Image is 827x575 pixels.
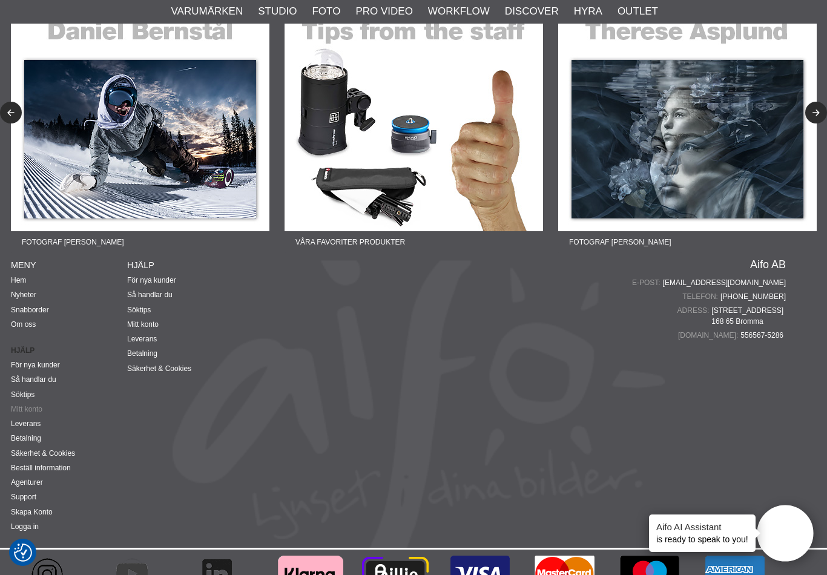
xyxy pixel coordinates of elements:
[11,361,60,369] a: För nya kunder
[127,364,191,373] a: Säkerhet & Cookies
[805,102,827,123] button: Next
[171,4,243,19] a: Varumärken
[127,320,159,329] a: Mitt konto
[558,231,682,253] span: Fotograf [PERSON_NAME]
[11,345,127,356] strong: Hjälp
[11,259,127,271] h4: Meny
[355,4,412,19] a: Pro Video
[618,4,658,19] a: Outlet
[127,349,157,358] a: Betalning
[11,434,41,442] a: Betalning
[11,320,36,329] a: Om oss
[14,544,32,562] img: Revisit consent button
[11,306,49,314] a: Snabborder
[11,405,42,413] a: Mitt konto
[127,335,157,343] a: Leverans
[11,522,39,531] a: Logga in
[656,521,748,533] h4: Aifo AI Assistant
[11,478,43,487] a: Agenturer
[682,291,720,302] span: Telefon:
[677,305,712,316] span: Adress:
[127,291,173,299] a: Så handlar du
[678,330,740,341] span: [DOMAIN_NAME]:
[632,277,663,288] span: E-post:
[127,259,243,271] h4: Hjälp
[11,419,41,428] a: Leverans
[428,4,490,19] a: Workflow
[312,4,340,19] a: Foto
[750,259,786,270] a: Aifo AB
[11,231,134,253] span: Fotograf [PERSON_NAME]
[14,542,32,563] button: Samtyckesinställningar
[11,493,36,501] a: Support
[740,331,783,340] a: 556567-5286
[11,375,56,384] a: Så handlar du
[127,276,176,284] a: För nya kunder
[11,508,53,516] a: Skapa Konto
[11,291,36,299] a: Nyheter
[663,277,786,288] a: [EMAIL_ADDRESS][DOMAIN_NAME]
[11,390,35,399] a: Söktips
[574,4,602,19] a: Hyra
[11,449,75,458] a: Säkerhet & Cookies
[11,276,26,284] a: Hem
[711,305,786,327] span: [STREET_ADDRESS] 168 65 Bromma
[11,464,71,472] a: Beställ information
[649,514,756,552] div: is ready to speak to you!
[720,291,786,302] a: [PHONE_NUMBER]
[505,4,559,19] a: Discover
[127,306,151,314] a: Söktips
[285,231,416,253] span: Våra favoriter produkter
[258,4,297,19] a: Studio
